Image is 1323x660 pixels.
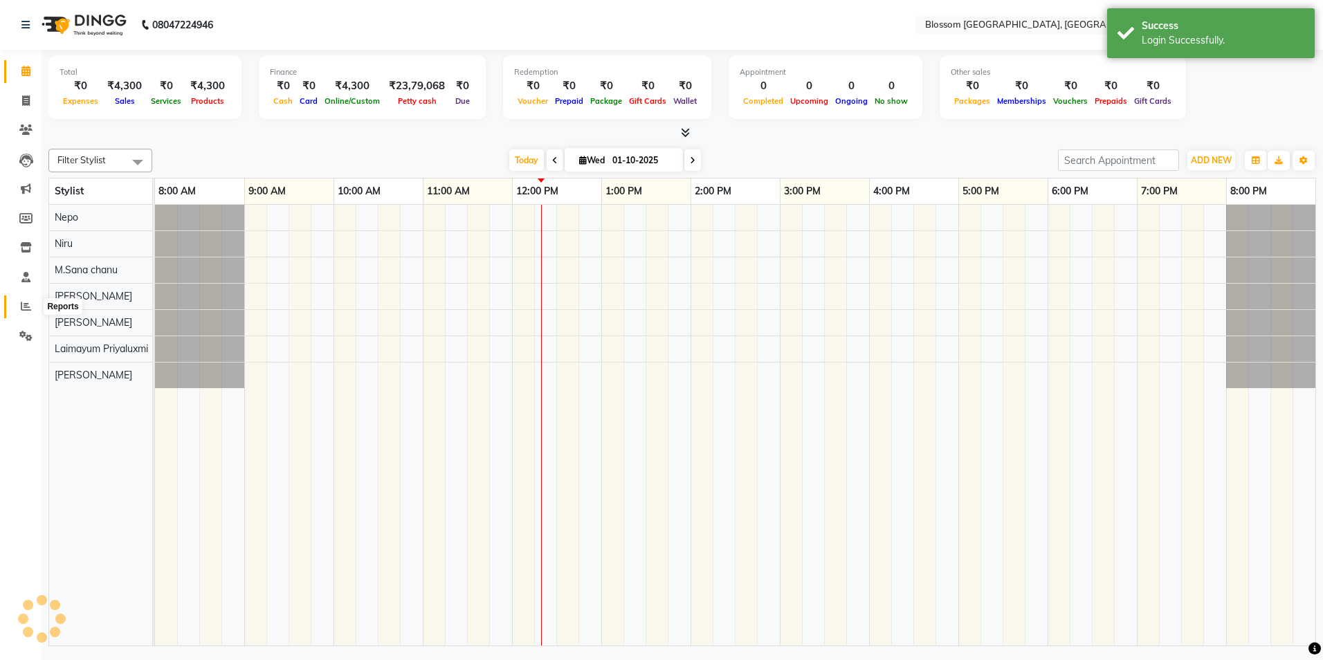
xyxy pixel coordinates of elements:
[111,96,138,106] span: Sales
[1050,78,1091,94] div: ₹0
[296,78,321,94] div: ₹0
[270,96,296,106] span: Cash
[587,78,626,94] div: ₹0
[576,155,608,165] span: Wed
[740,66,911,78] div: Appointment
[994,78,1050,94] div: ₹0
[514,66,700,78] div: Redemption
[740,96,787,106] span: Completed
[1142,19,1304,33] div: Success
[296,96,321,106] span: Card
[60,66,230,78] div: Total
[334,181,384,201] a: 10:00 AM
[509,149,544,171] span: Today
[423,181,473,201] a: 11:00 AM
[60,78,102,94] div: ₹0
[147,96,185,106] span: Services
[152,6,213,44] b: 08047224946
[452,96,473,106] span: Due
[1138,181,1181,201] a: 7:00 PM
[102,78,147,94] div: ₹4,300
[1050,96,1091,106] span: Vouchers
[321,78,383,94] div: ₹4,300
[55,264,118,276] span: M.Sana chanu
[951,66,1175,78] div: Other sales
[1142,33,1304,48] div: Login Successfully.
[871,96,911,106] span: No show
[691,181,735,201] a: 2:00 PM
[1227,181,1270,201] a: 8:00 PM
[147,78,185,94] div: ₹0
[787,78,832,94] div: 0
[55,316,132,329] span: [PERSON_NAME]
[188,96,228,106] span: Products
[871,78,911,94] div: 0
[394,96,440,106] span: Petty cash
[670,96,700,106] span: Wallet
[870,181,913,201] a: 4:00 PM
[44,298,82,315] div: Reports
[670,78,700,94] div: ₹0
[1131,78,1175,94] div: ₹0
[832,96,871,106] span: Ongoing
[740,78,787,94] div: 0
[57,154,106,165] span: Filter Stylist
[383,78,450,94] div: ₹23,79,068
[55,342,148,355] span: Laimayum Priyaluxmi
[1091,96,1131,106] span: Prepaids
[55,185,84,197] span: Stylist
[626,96,670,106] span: Gift Cards
[55,369,132,381] span: [PERSON_NAME]
[832,78,871,94] div: 0
[1048,181,1092,201] a: 6:00 PM
[185,78,230,94] div: ₹4,300
[1058,149,1179,171] input: Search Appointment
[514,78,551,94] div: ₹0
[60,96,102,106] span: Expenses
[55,290,132,302] span: [PERSON_NAME]
[951,96,994,106] span: Packages
[1131,96,1175,106] span: Gift Cards
[450,78,475,94] div: ₹0
[587,96,626,106] span: Package
[602,181,646,201] a: 1:00 PM
[35,6,130,44] img: logo
[155,181,199,201] a: 8:00 AM
[608,150,677,171] input: 2025-10-01
[55,237,73,250] span: Niru
[1091,78,1131,94] div: ₹0
[951,78,994,94] div: ₹0
[1191,155,1232,165] span: ADD NEW
[787,96,832,106] span: Upcoming
[551,96,587,106] span: Prepaid
[245,181,289,201] a: 9:00 AM
[994,96,1050,106] span: Memberships
[270,78,296,94] div: ₹0
[626,78,670,94] div: ₹0
[781,181,824,201] a: 3:00 PM
[1187,151,1235,170] button: ADD NEW
[959,181,1003,201] a: 5:00 PM
[513,181,562,201] a: 12:00 PM
[55,211,78,223] span: Nepo
[270,66,475,78] div: Finance
[551,78,587,94] div: ₹0
[514,96,551,106] span: Voucher
[321,96,383,106] span: Online/Custom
